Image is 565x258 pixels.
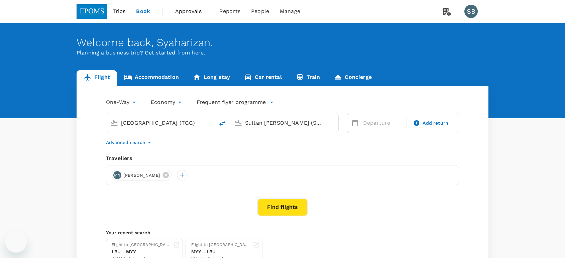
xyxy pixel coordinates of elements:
p: Your recent search [106,229,459,236]
span: Book [136,7,150,15]
img: EPOMS SDN BHD [77,4,107,19]
span: Reports [219,7,240,15]
p: Departure [363,119,403,127]
div: Flight to [GEOGRAPHIC_DATA] [191,242,250,248]
input: Going to [245,118,324,128]
a: Accommodation [117,70,186,86]
p: Frequent flyer programme [197,98,266,106]
div: Travellers [106,154,459,162]
span: Manage [280,7,300,15]
a: Long stay [186,70,237,86]
button: Find flights [257,199,308,216]
span: Add return [423,120,448,127]
button: delete [214,115,230,131]
div: One-Way [106,97,137,108]
a: Car rental [237,70,289,86]
span: [PERSON_NAME] [119,172,164,179]
span: Approvals [175,7,209,15]
div: Economy [151,97,183,108]
input: Depart from [121,118,200,128]
a: Train [289,70,327,86]
button: Advanced search [106,138,153,146]
span: Trips [113,7,126,15]
div: Flight to [GEOGRAPHIC_DATA] [112,242,171,248]
p: Advanced search [106,139,145,146]
div: Welcome back , Syaharizan . [77,36,488,49]
iframe: Button to launch messaging window [5,231,27,253]
button: Open [210,122,211,123]
button: Frequent flyer programme [197,98,274,106]
div: MN [113,171,121,179]
a: Concierge [327,70,378,86]
div: MYY - LBU [191,248,250,255]
div: MN[PERSON_NAME] [112,170,172,180]
span: People [251,7,269,15]
button: Open [334,122,335,123]
div: SB [464,5,478,18]
div: LBU - MYY [112,248,171,255]
a: Flight [77,70,117,86]
p: Planning a business trip? Get started from here. [77,49,488,57]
